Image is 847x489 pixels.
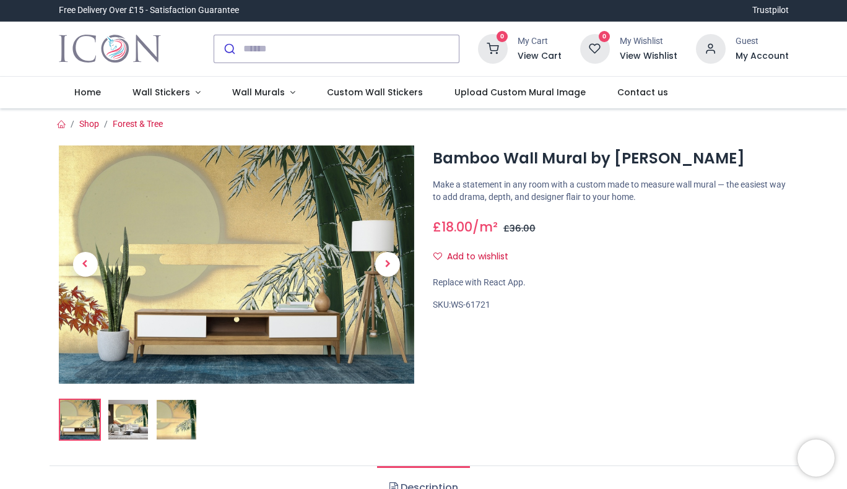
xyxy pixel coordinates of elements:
[797,439,835,477] iframe: Brevo live chat
[620,35,677,48] div: My Wishlist
[361,181,414,348] a: Next
[433,218,472,236] span: £
[79,119,99,129] a: Shop
[433,179,789,203] p: Make a statement in any room with a custom made to measure wall mural — the easiest way to add dr...
[433,277,789,289] div: Replace with React App.
[497,31,508,43] sup: 0
[132,86,190,98] span: Wall Stickers
[375,252,400,277] span: Next
[454,86,586,98] span: Upload Custom Mural Image
[580,43,610,53] a: 0
[60,400,100,439] img: Bamboo Wall Mural by Zigen Tanabe
[752,4,789,17] a: Trustpilot
[59,145,415,384] img: Bamboo Wall Mural by Zigen Tanabe
[478,43,508,53] a: 0
[441,218,472,236] span: 18.00
[232,86,285,98] span: Wall Murals
[510,222,536,235] span: 36.00
[518,35,562,48] div: My Cart
[617,86,668,98] span: Contact us
[117,77,217,109] a: Wall Stickers
[433,148,789,169] h1: Bamboo Wall Mural by [PERSON_NAME]
[503,222,536,235] span: £
[620,50,677,63] a: View Wishlist
[451,300,490,309] span: WS-61721
[433,299,789,311] div: SKU:
[59,32,161,66] img: Icon Wall Stickers
[736,35,789,48] div: Guest
[433,252,442,261] i: Add to wishlist
[59,32,161,66] a: Logo of Icon Wall Stickers
[59,4,239,17] div: Free Delivery Over £15 - Satisfaction Guarantee
[216,77,311,109] a: Wall Murals
[157,400,196,439] img: WS-61721-03
[472,218,498,236] span: /m²
[108,400,148,439] img: WS-61721-02
[74,86,101,98] span: Home
[113,119,163,129] a: Forest & Tree
[599,31,610,43] sup: 0
[736,50,789,63] a: My Account
[327,86,423,98] span: Custom Wall Stickers
[73,252,98,277] span: Previous
[433,246,519,267] button: Add to wishlistAdd to wishlist
[59,181,112,348] a: Previous
[214,35,243,63] button: Submit
[518,50,562,63] a: View Cart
